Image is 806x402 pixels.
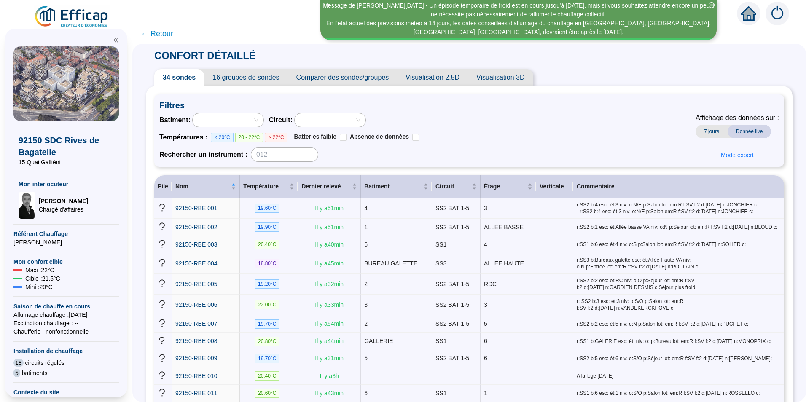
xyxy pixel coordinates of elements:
[235,133,263,142] span: 20 - 22°C
[484,390,487,397] span: 1
[577,201,781,215] span: r:SS2 b:4 esc: ét:3 niv: o:N/E p:Salon lot: em:R f:SV f:2 d:[DATE] n:JONCHIER c: - r:SS2 b:4 esc:...
[39,197,88,205] span: [PERSON_NAME]
[432,175,481,198] th: Circuit
[435,260,446,267] span: SS3
[175,224,218,230] span: 92150-RBE 002
[435,224,469,230] span: SS2 BAT 1-5
[315,355,344,362] span: Il y a 31 min
[288,69,398,86] span: Comparer des sondes/groupes
[435,205,469,212] span: SS2 BAT 1-5
[175,204,218,213] a: 92150-RBE 001
[484,260,524,267] span: ALLEE HAUTE
[255,222,280,232] span: 19.90 °C
[364,182,422,191] span: Batiment
[22,369,48,377] span: batiments
[175,301,218,308] span: 92150-RBE 006
[435,338,446,344] span: SS1
[721,151,754,160] span: Mode expert
[435,301,469,308] span: SS2 BAT 1-5
[577,373,781,379] span: A la loge [DATE]
[255,279,280,289] span: 19.20 °C
[315,281,344,287] span: Il y a 32 min
[364,355,368,362] span: 5
[175,389,218,398] a: 92150-RBE 011
[25,283,53,291] span: Mini : 20 °C
[320,373,339,379] span: Il y a 3 h
[13,230,119,238] span: Référent Chauffage
[19,180,114,188] span: Mon interlocuteur
[175,372,218,381] a: 92150-RBE 010
[301,182,350,191] span: Dernier relevé
[175,205,218,212] span: 92150-RBE 001
[315,241,344,248] span: Il y a 40 min
[175,373,218,379] span: 92150-RBE 010
[265,133,287,142] span: > 22°C
[204,69,287,86] span: 16 groupes de sondes
[175,300,218,309] a: 92150-RBE 006
[158,388,167,397] span: question
[435,355,469,362] span: SS2 BAT 1-5
[315,224,344,230] span: Il y a 51 min
[577,224,781,230] span: r:SS2 b:1 esc: ét:Allée basse VA niv: o:N p:Séjour lot: em:R f:SV f:2 d:[DATE] n:BLOUD c:
[577,277,781,291] span: r:SS2 b:2 esc: ét:RC niv: o:O p:Séjour lot: em:R f:SV f:2 d:[DATE] n:GARDIEN DESMIS c:Séjour plus...
[484,320,487,327] span: 5
[714,148,760,162] button: Mode expert
[175,319,218,328] a: 92150-RBE 007
[251,147,318,162] input: 012
[13,327,119,336] span: Chaufferie : non fonctionnelle
[435,281,469,287] span: SS2 BAT 1-5
[13,388,119,397] span: Contexte du site
[315,205,344,212] span: Il y a 51 min
[364,224,368,230] span: 1
[175,259,218,268] a: 92150-RBE 004
[175,260,218,267] span: 92150-RBE 004
[255,337,280,346] span: 20.80 °C
[255,300,280,309] span: 22.00 °C
[484,281,497,287] span: RDC
[211,133,233,142] span: < 20°C
[158,258,167,267] span: question
[175,182,229,191] span: Nom
[159,132,211,142] span: Températures :
[364,338,393,344] span: GALLERIE
[175,338,218,344] span: 92150-RBE 008
[13,257,119,266] span: Mon confort cible
[484,355,487,362] span: 6
[154,69,204,86] span: 34 sondes
[315,301,344,308] span: Il y a 33 min
[577,321,781,327] span: r:SS2 b:2 esc: ét:5 niv: o:N p:Salon lot: em:R f:SV f:2 d:[DATE] n:PUCHET c:
[696,113,779,123] span: Affichage des données sur :
[158,354,167,362] span: question
[19,192,35,219] img: Chargé d'affaires
[175,240,218,249] a: 92150-RBE 003
[13,359,24,367] span: 18
[175,241,218,248] span: 92150-RBE 003
[364,281,368,287] span: 2
[25,266,54,274] span: Maxi : 22 °C
[158,319,167,327] span: question
[741,6,756,21] span: home
[364,241,368,248] span: 6
[269,115,293,125] span: Circuit :
[13,369,20,377] span: 5
[364,320,368,327] span: 2
[175,281,218,287] span: 92150-RBE 005
[468,69,533,86] span: Visualisation 3D
[696,125,728,138] span: 7 jours
[13,319,119,327] span: Exctinction chauffage : --
[158,336,167,345] span: question
[175,355,218,362] span: 92150-RBE 009
[350,133,409,140] span: Absence de données
[255,354,280,363] span: 19.70 °C
[435,182,470,191] span: Circuit
[298,175,361,198] th: Dernier relevé
[39,205,88,214] span: Chargé d'affaires
[322,3,330,9] i: 1 / 2
[322,1,715,19] div: Message de [PERSON_NAME][DATE] - Un épisode temporaire de froid est en cours jusqu'à [DATE], mais...
[315,390,344,397] span: Il y a 43 min
[159,99,779,111] span: Filtres
[315,338,344,344] span: Il y a 44 min
[25,274,60,283] span: Cible : 21.5 °C
[315,320,344,327] span: Il y a 54 min
[158,239,167,248] span: question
